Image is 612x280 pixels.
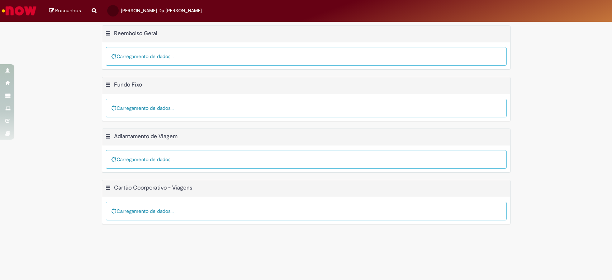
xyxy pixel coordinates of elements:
a: Rascunhos [49,8,81,14]
div: Carregamento de dados... [106,202,507,220]
h2: Cartão Coorporativo - Viagens [114,185,192,192]
span: [PERSON_NAME] Da [PERSON_NAME] [121,8,202,14]
button: Adiantamento de Viagem Menu de contexto [105,133,111,142]
span: Rascunhos [55,7,81,14]
h2: Fundo Fixo [114,81,142,88]
div: Carregamento de dados... [106,150,507,169]
img: ServiceNow [1,4,38,18]
button: Fundo Fixo Menu de contexto [105,81,111,90]
div: Carregamento de dados... [106,47,507,66]
h2: Adiantamento de Viagem [114,133,177,140]
h2: Reembolso Geral [114,30,157,37]
div: Carregamento de dados... [106,99,507,117]
button: Cartão Coorporativo - Viagens Menu de contexto [105,184,111,193]
button: Reembolso Geral Menu de contexto [105,30,111,39]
